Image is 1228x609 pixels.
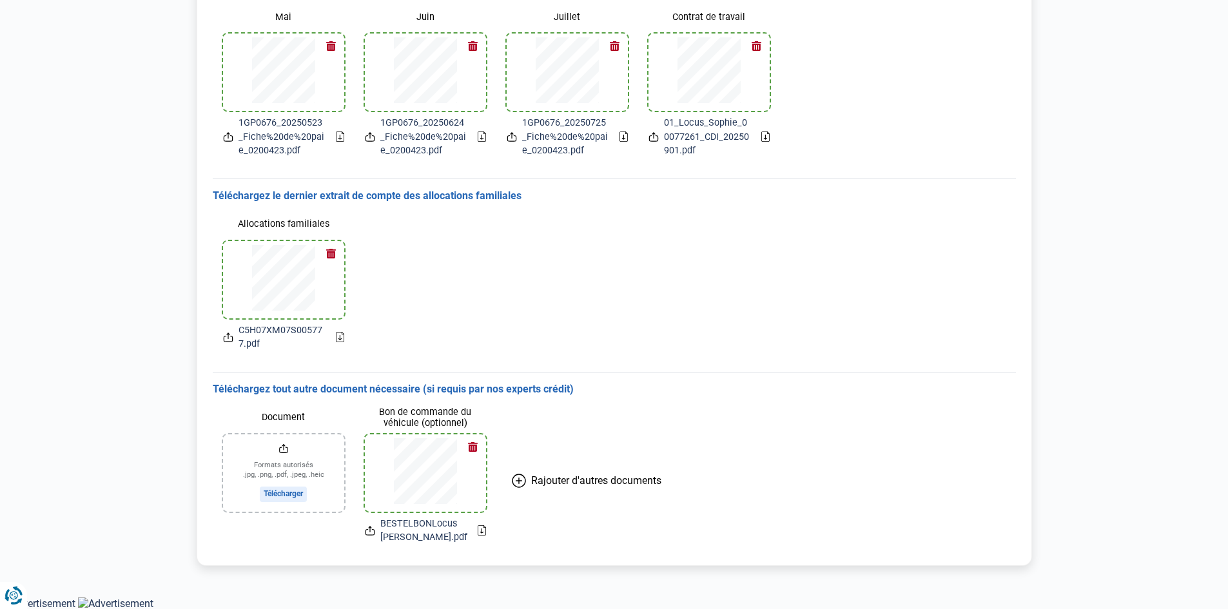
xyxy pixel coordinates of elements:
[648,6,770,28] label: Contrat de travail
[619,131,628,142] a: Download
[213,189,1016,203] h3: Téléchargez le dernier extrait de compte des allocations familiales
[761,131,770,142] a: Download
[336,131,344,142] a: Download
[478,525,486,536] a: Download
[507,6,628,28] label: Juillet
[478,131,486,142] a: Download
[380,116,467,158] span: 1GP0676_20250624_Fiche%20de%20paie_0200423.pdf
[664,116,751,158] span: 01_Locus_Sophie_00077261_CDI_20250901.pdf
[531,474,661,487] span: Rajouter d'autres documents
[522,116,609,158] span: 1GP0676_20250725_Fiche%20de%20paie_0200423.pdf
[223,6,344,28] label: Mai
[223,213,344,236] label: Allocations familiales
[239,116,326,158] span: 1GP0676_20250523_Fiche%20de%20paie_0200423.pdf
[496,407,677,555] button: Rajouter d'autres documents
[365,407,486,429] label: Bon de commande du véhicule (optionnel)
[380,517,467,545] span: BESTELBONLocus [PERSON_NAME].pdf
[239,324,326,351] span: C5H07XM07S005777.pdf
[365,6,486,28] label: Juin
[336,332,344,342] a: Download
[223,407,344,429] label: Document
[213,383,1016,396] h3: Téléchargez tout autre document nécessaire (si requis par nos experts crédit)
